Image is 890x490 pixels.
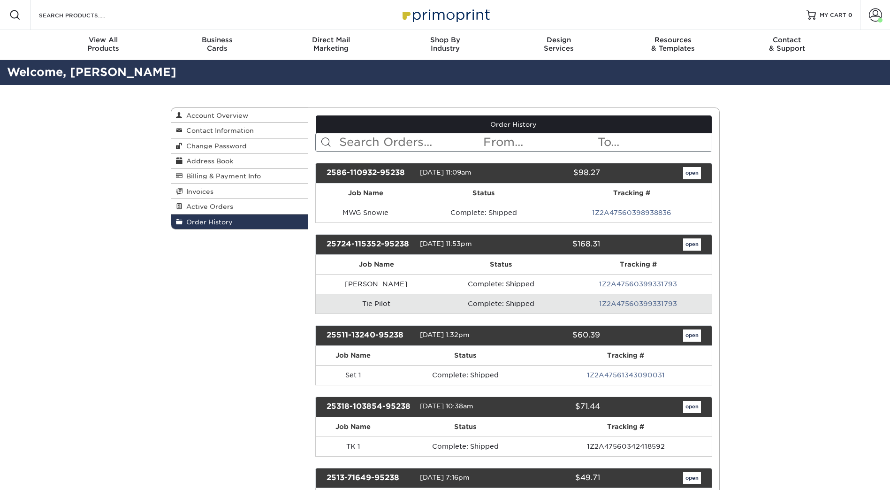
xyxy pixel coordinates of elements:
[388,36,502,53] div: Industry
[599,300,677,307] a: 1Z2A47560399331793
[502,30,616,60] a: DesignServices
[420,402,473,410] span: [DATE] 10:38am
[316,115,712,133] a: Order History
[616,36,730,53] div: & Templates
[171,214,308,229] a: Order History
[540,436,712,456] td: 1Z2A47560342418592
[316,255,437,274] th: Job Name
[46,30,160,60] a: View AllProducts
[171,199,308,214] a: Active Orders
[540,346,712,365] th: Tracking #
[390,365,540,385] td: Complete: Shipped
[730,36,844,44] span: Contact
[730,30,844,60] a: Contact& Support
[316,436,390,456] td: TK 1
[274,36,388,44] span: Direct Mail
[820,11,846,19] span: MY CART
[274,36,388,53] div: Marketing
[316,294,437,314] td: Tie Pilot
[390,417,540,436] th: Status
[183,142,247,150] span: Change Password
[316,274,437,294] td: [PERSON_NAME]
[415,184,552,203] th: Status
[319,238,420,251] div: 25724-115352-95238
[316,417,390,436] th: Job Name
[683,167,701,179] a: open
[587,371,665,379] a: 1Z2A47561343090031
[338,133,482,151] input: Search Orders...
[616,36,730,44] span: Resources
[437,274,565,294] td: Complete: Shipped
[390,436,540,456] td: Complete: Shipped
[730,36,844,53] div: & Support
[540,417,712,436] th: Tracking #
[171,153,308,168] a: Address Book
[316,365,390,385] td: Set 1
[502,36,616,53] div: Services
[848,12,852,18] span: 0
[316,184,415,203] th: Job Name
[683,238,701,251] a: open
[388,30,502,60] a: Shop ByIndustry
[616,30,730,60] a: Resources& Templates
[171,138,308,153] a: Change Password
[274,30,388,60] a: Direct MailMarketing
[316,203,415,222] td: MWG Snowie
[390,346,540,365] th: Status
[319,401,420,413] div: 25318-103854-95238
[319,167,420,179] div: 2586-110932-95238
[183,112,248,119] span: Account Overview
[171,184,308,199] a: Invoices
[183,188,213,195] span: Invoices
[502,36,616,44] span: Design
[160,36,274,53] div: Cards
[507,167,607,179] div: $98.27
[420,240,472,247] span: [DATE] 11:53pm
[482,133,597,151] input: From...
[565,255,712,274] th: Tracking #
[46,36,160,44] span: View All
[160,30,274,60] a: BusinessCards
[183,157,233,165] span: Address Book
[183,172,261,180] span: Billing & Payment Info
[319,472,420,484] div: 2513-71649-95238
[683,329,701,342] a: open
[420,474,470,481] span: [DATE] 7:16pm
[183,203,233,210] span: Active Orders
[592,209,671,216] a: 1Z2A47560398938836
[437,255,565,274] th: Status
[160,36,274,44] span: Business
[38,9,129,21] input: SEARCH PRODUCTS.....
[507,472,607,484] div: $49.71
[552,184,712,203] th: Tracking #
[183,218,233,226] span: Order History
[46,36,160,53] div: Products
[507,401,607,413] div: $71.44
[183,127,254,134] span: Contact Information
[597,133,711,151] input: To...
[507,329,607,342] div: $60.39
[507,238,607,251] div: $168.31
[388,36,502,44] span: Shop By
[599,280,677,288] a: 1Z2A47560399331793
[398,5,492,25] img: Primoprint
[437,294,565,314] td: Complete: Shipped
[316,346,390,365] th: Job Name
[420,331,470,338] span: [DATE] 1:32pm
[683,472,701,484] a: open
[171,168,308,184] a: Billing & Payment Info
[683,401,701,413] a: open
[171,123,308,138] a: Contact Information
[319,329,420,342] div: 25511-13240-95238
[171,108,308,123] a: Account Overview
[420,168,472,176] span: [DATE] 11:09am
[415,203,552,222] td: Complete: Shipped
